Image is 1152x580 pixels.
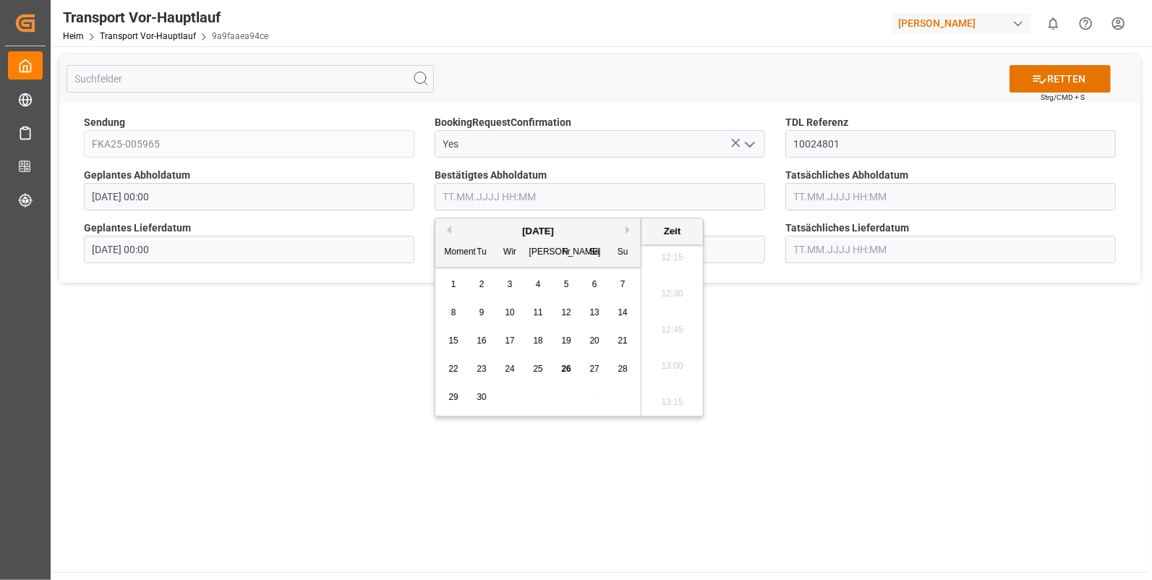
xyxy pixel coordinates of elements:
[501,244,519,262] div: Wir
[479,307,485,317] span: 9
[614,244,632,262] div: Su
[614,360,632,378] div: Wählen Sonntag, 28. September 2025
[558,332,576,350] div: Wählen Freitag, 19. September 2025
[618,307,627,317] span: 14
[448,392,458,402] span: 29
[435,183,765,210] input: TT.MM.JJJJ HH:MM
[445,276,463,294] div: Wählen Sie Montag, 1. September 2025
[614,332,632,350] div: Wählen Sie Sonntag, 21. September 2025
[561,307,571,317] span: 12
[501,332,519,350] div: Wählen Sie Mittwoch, 17. September 2025
[589,336,599,346] span: 20
[505,336,514,346] span: 17
[586,244,604,262] div: Sa
[1047,72,1085,87] font: RETTEN
[473,276,491,294] div: Wählen Sie Dienstag, 2. September 2025
[501,360,519,378] div: Wählen Sie Mittwoch, 24. September 2025
[448,336,458,346] span: 15
[477,392,486,402] span: 30
[529,332,547,350] div: Wählen Donnerstag, 18. September 2025
[501,304,519,322] div: Wählen Sie Mittwoch, 10. September 2025
[558,304,576,322] div: Wählen Freitag, 12. September 2025
[529,360,547,378] div: Wählen Donnerstag, 25. September 2025
[626,226,634,234] button: Nächster Monat
[618,336,627,346] span: 21
[508,279,513,289] span: 3
[440,270,637,411] div: Monat 2025-09
[445,304,463,322] div: Wählen Sie Montag, 8. September 2025
[785,116,848,128] font: TDL Referenz
[451,307,456,317] span: 8
[738,133,760,155] button: Menü öffnen
[785,222,909,234] font: Tatsächliches Lieferdatum
[445,332,463,350] div: Wählen Sie Montag, 15. September 2025
[84,183,414,210] input: TT.MM.JJJJ HH:MM
[533,336,542,346] span: 18
[100,31,196,41] a: Transport Vor-Hauptlauf
[529,276,547,294] div: Wählen Donnerstag, 4. September 2025
[564,279,569,289] span: 5
[529,304,547,322] div: Wählen Donnerstag, 11. September 2025
[63,31,84,41] a: Heim
[620,279,626,289] span: 7
[529,244,547,262] div: [PERSON_NAME]
[592,279,597,289] span: 6
[473,388,491,406] div: Wählen Dienstag, 30. September 2025
[473,360,491,378] div: Wählen Dienstag, 23. September 2025
[558,360,576,378] div: Wählen Freitag, 26. September 2025
[586,304,604,322] div: Wählen Sie Samstag, 13. September 2025
[477,336,486,346] span: 16
[477,364,486,374] span: 23
[84,116,125,128] font: Sendung
[84,222,191,234] font: Geplantes Lieferdatum
[505,364,514,374] span: 24
[558,276,576,294] div: Wählen Freitag, 5. September 2025
[589,307,599,317] span: 13
[445,360,463,378] div: Wählen Sie Montag, 22. September 2025
[618,364,627,374] span: 28
[533,364,542,374] span: 25
[1010,65,1111,93] button: RETTEN
[536,279,541,289] span: 4
[561,364,571,374] span: 26
[443,226,451,234] button: Vormonat
[473,244,491,262] div: Tu
[1037,7,1070,40] button: 0 neue Benachrichtigungen anzeigen
[435,224,641,239] div: [DATE]
[558,244,576,262] div: Fr
[435,169,547,181] font: Bestätigtes Abholdatum
[614,304,632,322] div: Wählen Sonntag, 14. September 2025
[63,7,268,28] div: Transport Vor-Hauptlauf
[586,332,604,350] div: Wählen Sie Samstag, 20. September 2025
[533,307,542,317] span: 11
[785,236,1116,263] input: TT.MM.JJJJ HH:MM
[645,224,699,239] div: Zeit
[451,279,456,289] span: 1
[586,276,604,294] div: Wählen Sie Samstag, 6. September 2025
[785,183,1116,210] input: TT.MM.JJJJ HH:MM
[501,276,519,294] div: Wählen Mittwoch, 3. September 2025
[898,16,976,31] font: [PERSON_NAME]
[479,279,485,289] span: 2
[445,388,463,406] div: Wählen Sie Montag, 29. September 2025
[1041,92,1085,103] span: Strg/CMD + S
[473,304,491,322] div: Wählen Dienstag, 9. September 2025
[614,276,632,294] div: Wählen Sie Sonntag, 7. September 2025
[67,65,434,93] input: Suchfelder
[589,364,599,374] span: 27
[586,360,604,378] div: Wählen Sie Samstag, 27. September 2025
[448,364,458,374] span: 22
[445,244,463,262] div: Moment
[84,169,190,181] font: Geplantes Abholdatum
[435,116,571,128] font: BookingRequestConfirmation
[505,307,514,317] span: 10
[892,9,1037,37] button: [PERSON_NAME]
[785,169,908,181] font: Tatsächliches Abholdatum
[473,332,491,350] div: Wählen Dienstag, 16. September 2025
[84,236,414,263] input: TT.MM.JJJJ HH:MM
[1070,7,1102,40] button: Hilfe-Center
[561,336,571,346] span: 19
